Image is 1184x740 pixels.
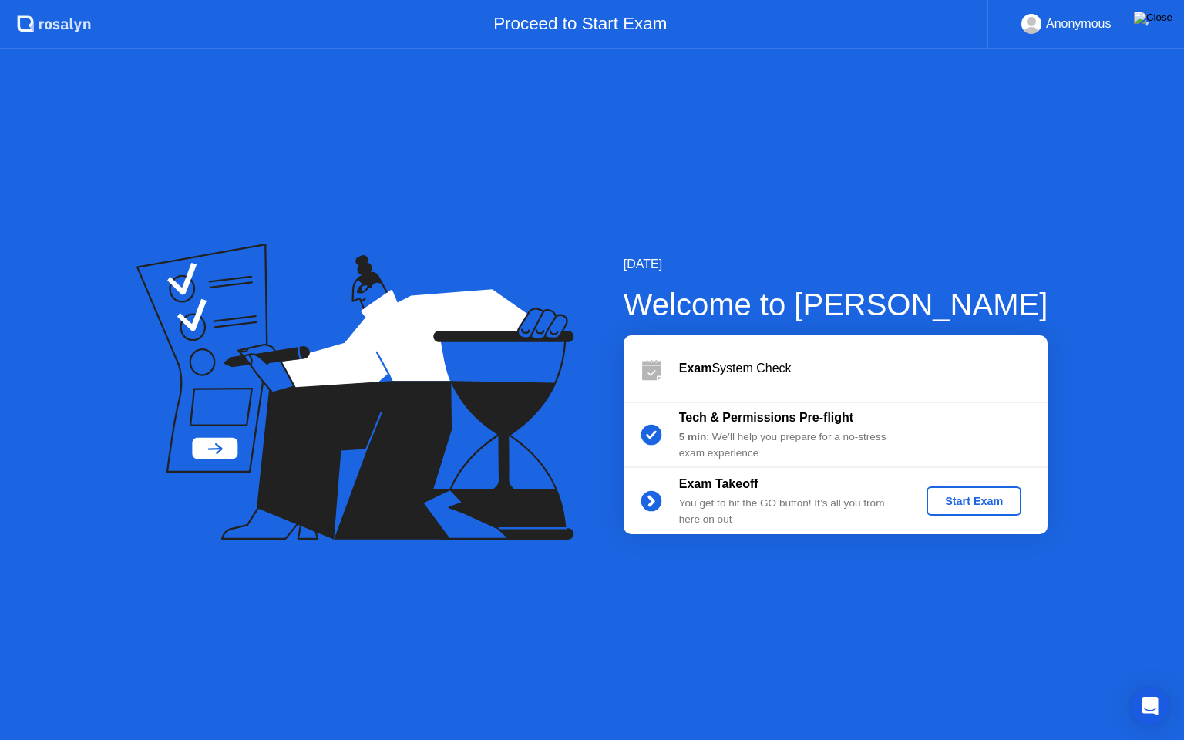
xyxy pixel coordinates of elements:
b: 5 min [679,431,707,442]
button: Start Exam [927,486,1021,516]
div: Start Exam [933,495,1015,507]
b: Tech & Permissions Pre-flight [679,411,853,424]
div: Welcome to [PERSON_NAME] [624,281,1048,328]
div: [DATE] [624,255,1048,274]
div: System Check [679,359,1048,378]
div: : We’ll help you prepare for a no-stress exam experience [679,429,901,461]
img: Close [1134,12,1172,24]
div: Open Intercom Messenger [1132,688,1169,725]
div: Anonymous [1046,14,1112,34]
b: Exam Takeoff [679,477,758,490]
div: You get to hit the GO button! It’s all you from here on out [679,496,901,527]
b: Exam [679,362,712,375]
